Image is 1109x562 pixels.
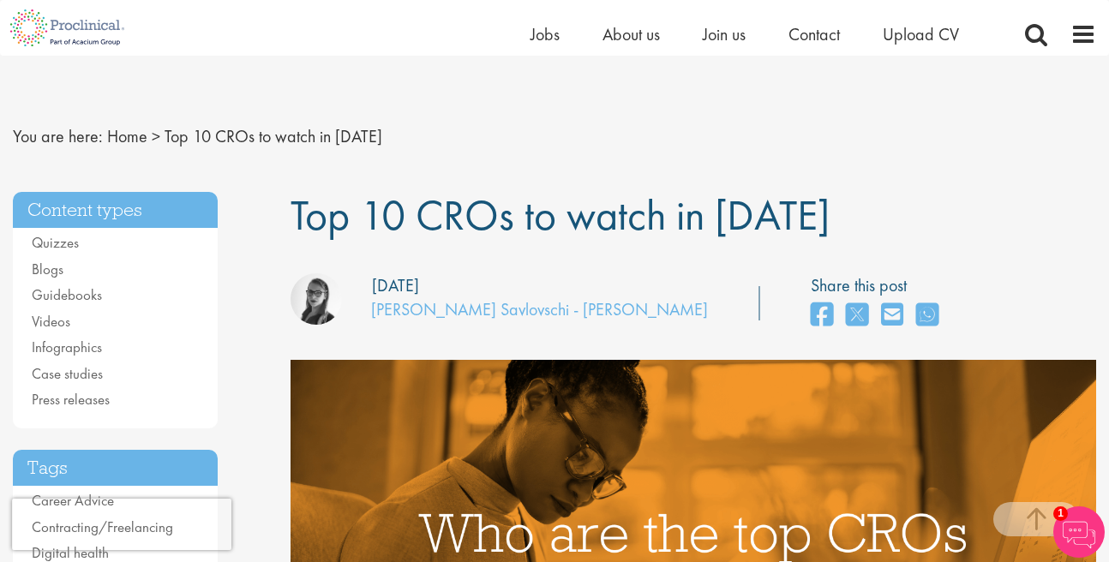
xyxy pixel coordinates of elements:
[703,23,746,45] a: Join us
[165,125,382,147] span: Top 10 CROs to watch in [DATE]
[32,390,110,409] a: Press releases
[13,192,218,229] h3: Content types
[602,23,660,45] a: About us
[372,273,419,298] div: [DATE]
[107,125,147,147] a: breadcrumb link
[32,491,114,510] a: Career Advice
[916,297,938,334] a: share on whats app
[811,273,947,298] label: Share this post
[32,338,102,356] a: Infographics
[32,233,79,252] a: Quizzes
[1053,506,1068,521] span: 1
[32,364,103,383] a: Case studies
[152,125,160,147] span: >
[32,543,109,562] a: Digital health
[32,312,70,331] a: Videos
[13,125,103,147] span: You are here:
[13,450,218,487] h3: Tags
[32,260,63,278] a: Blogs
[846,297,868,334] a: share on twitter
[531,23,560,45] a: Jobs
[291,273,342,325] img: Theodora Savlovschi - Wicks
[883,23,959,45] a: Upload CV
[881,297,903,334] a: share on email
[32,285,102,304] a: Guidebooks
[1053,506,1105,558] img: Chatbot
[291,188,830,242] span: Top 10 CROs to watch in [DATE]
[371,298,708,320] a: [PERSON_NAME] Savlovschi - [PERSON_NAME]
[788,23,840,45] a: Contact
[12,499,231,550] iframe: reCAPTCHA
[811,297,833,334] a: share on facebook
